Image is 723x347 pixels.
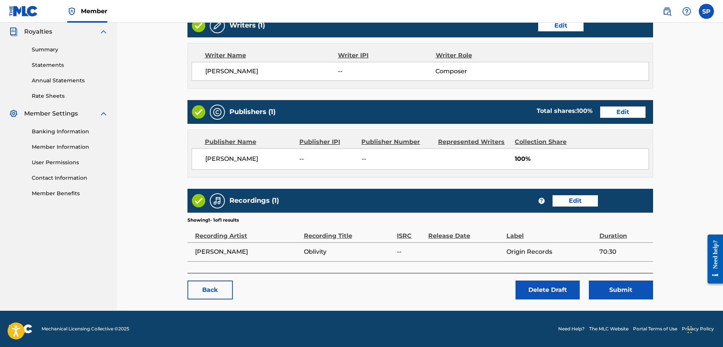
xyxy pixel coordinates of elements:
a: Member Information [32,143,108,151]
button: Submit [589,281,653,299]
div: Publisher Name [205,137,294,147]
img: Writers [213,21,222,30]
a: Summary [32,46,108,54]
div: Recording Artist [195,224,300,241]
div: Writer Name [205,51,338,60]
div: Label [506,224,596,241]
div: ISRC [397,224,425,241]
span: Royalties [24,27,52,36]
a: Edit [538,20,584,31]
a: Banking Information [32,128,108,136]
p: Showing 1 - 1 of 1 results [187,217,239,224]
div: Recording Title [304,224,393,241]
img: expand [99,27,108,36]
span: [PERSON_NAME] [205,67,338,76]
iframe: Chat Widget [685,311,723,347]
h5: Recordings (1) [229,196,279,205]
div: Writer IPI [338,51,436,60]
span: -- [397,247,425,256]
a: Portal Terms of Use [633,325,677,332]
span: [PERSON_NAME] [205,154,294,163]
div: Help [679,4,694,19]
button: Delete Draft [516,281,580,299]
a: Back [187,281,233,299]
div: Drag [687,318,692,341]
div: Total shares: [537,106,593,116]
img: Royalties [9,27,18,36]
div: Duration [599,224,649,241]
a: Annual Statements [32,77,108,85]
img: expand [99,109,108,118]
img: Valid [192,194,205,207]
a: Contact Information [32,174,108,182]
a: Privacy Policy [682,325,714,332]
a: Public Search [660,4,675,19]
h5: Writers (1) [229,21,265,30]
img: Top Rightsholder [67,7,76,16]
img: logo [9,324,33,333]
div: User Menu [699,4,714,19]
img: Valid [192,19,205,32]
a: Edit [600,106,646,118]
span: Member [81,7,107,15]
div: Publisher IPI [299,137,356,147]
a: Statements [32,61,108,69]
img: Valid [192,105,205,119]
img: MLC Logo [9,6,38,17]
span: [PERSON_NAME] [195,247,300,256]
div: Collection Share [515,137,581,147]
img: Recordings [213,196,222,205]
iframe: Resource Center [702,229,723,290]
a: The MLC Website [589,325,629,332]
a: User Permissions [32,159,108,167]
span: -- [299,154,356,163]
span: Member Settings [24,109,78,118]
h5: Publishers (1) [229,108,276,116]
span: 70:30 [599,247,649,256]
span: 100% [515,154,649,163]
img: Publishers [213,108,222,117]
div: Writer Role [436,51,525,60]
div: Represented Writers [438,137,509,147]
span: Oblivity [304,247,393,256]
img: Member Settings [9,109,18,118]
span: -- [362,154,433,163]
span: -- [338,67,435,76]
span: Origin Records [506,247,596,256]
div: Publisher Number [361,137,432,147]
span: 100 % [577,107,593,114]
span: Mechanical Licensing Collective © 2025 [42,325,129,332]
a: Member Benefits [32,190,108,197]
img: search [663,7,672,16]
img: help [682,7,691,16]
span: ? [539,198,545,204]
span: Composer [435,67,524,76]
div: Release Date [428,224,502,241]
a: Rate Sheets [32,92,108,100]
a: Need Help? [558,325,585,332]
a: Edit [553,195,598,207]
